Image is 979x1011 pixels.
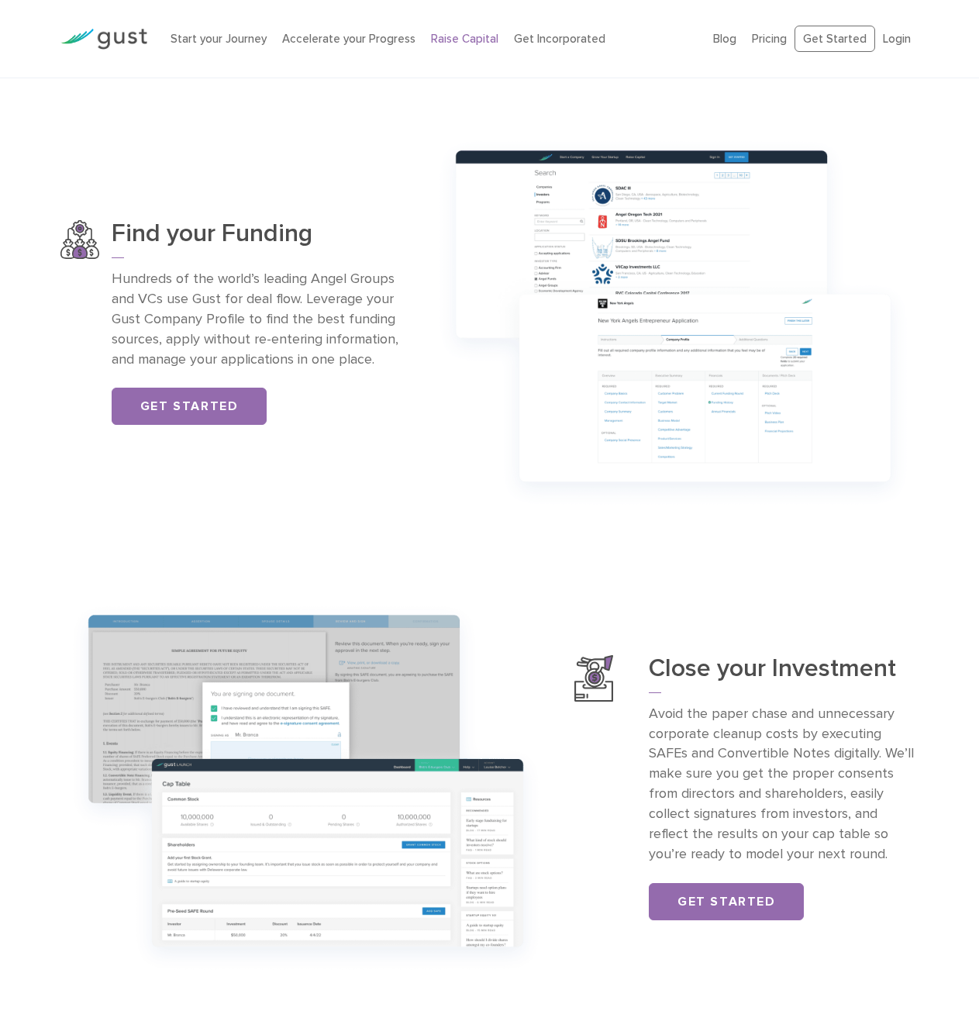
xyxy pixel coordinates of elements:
a: Pricing [752,32,787,46]
h3: Find your Funding [112,220,405,258]
a: Start your Journey [171,32,267,46]
a: Raise Capital [431,32,498,46]
img: Group 1147 [428,129,919,517]
a: Get Started [649,883,804,920]
a: Get Incorporated [514,32,605,46]
a: Get Started [112,388,267,425]
a: Accelerate your Progress [282,32,415,46]
img: Group 1148 [60,594,551,982]
p: Avoid the paper chase and unnecessary corporate cleanup costs by executing SAFEs and Convertible ... [649,704,919,864]
img: Gust Logo [60,29,147,50]
p: Hundreds of the world’s leading Angel Groups and VCs use Gust for deal flow. Leverage your Gust C... [112,269,405,370]
img: Close Your Investment [574,655,613,702]
a: Login [883,32,911,46]
a: Blog [713,32,736,46]
img: Find Your Funding [60,220,99,259]
h3: Close your Investment [649,655,919,693]
a: Get Started [795,26,875,53]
